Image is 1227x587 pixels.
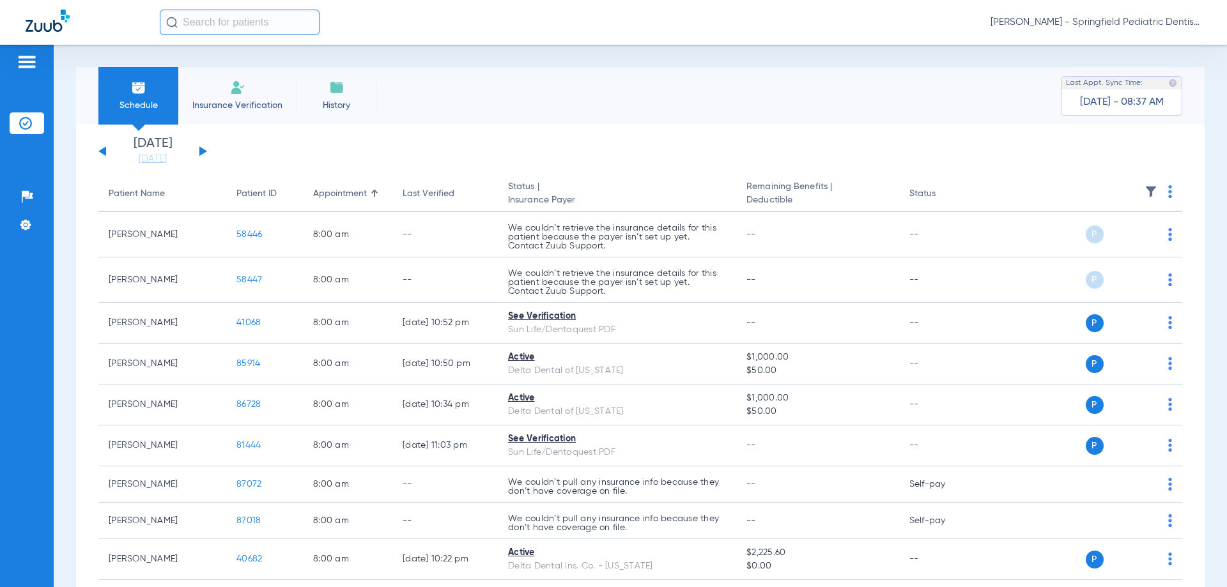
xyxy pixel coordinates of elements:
p: We couldn’t retrieve the insurance details for this patient because the payer isn’t set up yet. C... [508,224,726,250]
span: -- [746,516,756,525]
img: group-dot-blue.svg [1168,478,1172,491]
span: 86728 [236,400,261,409]
span: P [1086,271,1104,289]
div: Active [508,351,726,364]
img: Search Icon [166,17,178,28]
img: group-dot-blue.svg [1168,316,1172,329]
img: filter.svg [1145,185,1157,198]
td: -- [899,385,985,425]
span: P [1086,551,1104,568]
td: [PERSON_NAME] [98,385,226,425]
span: 87072 [236,480,261,489]
td: 8:00 AM [303,344,392,385]
span: $0.00 [746,560,888,573]
div: Delta Dental of [US_STATE] [508,405,726,418]
span: 58447 [236,275,262,284]
span: P [1086,355,1104,373]
img: History [329,80,344,95]
td: -- [899,539,985,580]
span: $50.00 [746,364,888,377]
td: 8:00 AM [303,539,392,580]
span: Insurance Payer [508,194,726,207]
div: Patient ID [236,187,293,201]
img: Schedule [131,80,146,95]
img: group-dot-blue.svg [1168,185,1172,198]
span: [PERSON_NAME] - Springfield Pediatric Dentistry [991,16,1201,29]
div: Appointment [313,187,382,201]
td: -- [899,425,985,466]
p: We couldn’t pull any insurance info because they don’t have coverage on file. [508,514,726,532]
td: 8:00 AM [303,466,392,503]
span: -- [746,275,756,284]
td: -- [392,503,498,539]
td: -- [392,466,498,503]
td: [DATE] 10:22 PM [392,539,498,580]
div: Delta Dental Ins. Co. - [US_STATE] [508,560,726,573]
td: [PERSON_NAME] [98,539,226,580]
p: We couldn’t pull any insurance info because they don’t have coverage on file. [508,478,726,496]
span: Insurance Verification [188,99,287,112]
span: Deductible [746,194,888,207]
td: -- [899,303,985,344]
td: 8:00 AM [303,385,392,425]
img: hamburger-icon [17,54,37,70]
div: See Verification [508,310,726,323]
td: 8:00 AM [303,503,392,539]
div: Appointment [313,187,367,201]
td: [PERSON_NAME] [98,503,226,539]
div: Active [508,546,726,560]
span: P [1086,314,1104,332]
div: Patient Name [109,187,216,201]
td: -- [392,257,498,303]
span: P [1086,225,1104,243]
td: 8:00 AM [303,212,392,257]
td: [PERSON_NAME] [98,466,226,503]
span: P [1086,437,1104,455]
img: group-dot-blue.svg [1168,228,1172,241]
td: [DATE] 10:34 PM [392,385,498,425]
span: Last Appt. Sync Time: [1066,77,1143,89]
span: $1,000.00 [746,351,888,364]
td: -- [899,344,985,385]
td: -- [899,212,985,257]
li: [DATE] [114,137,191,165]
span: 40682 [236,554,262,563]
span: $1,000.00 [746,392,888,405]
span: -- [746,480,756,489]
td: [PERSON_NAME] [98,344,226,385]
td: Self-pay [899,503,985,539]
div: Patient Name [109,187,165,201]
img: group-dot-blue.svg [1168,357,1172,370]
div: See Verification [508,432,726,446]
span: -- [746,318,756,327]
div: Active [508,392,726,405]
div: Delta Dental of [US_STATE] [508,364,726,377]
div: Sun Life/Dentaquest PDF [508,446,726,459]
span: $50.00 [746,405,888,418]
div: Last Verified [403,187,454,201]
span: Schedule [108,99,169,112]
span: 87018 [236,516,261,525]
span: $2,225.60 [746,546,888,560]
span: 85914 [236,359,260,368]
td: 8:00 AM [303,257,392,303]
th: Status | [498,176,736,212]
a: [DATE] [114,153,191,165]
img: Zuub Logo [26,10,70,32]
td: Self-pay [899,466,985,503]
img: group-dot-blue.svg [1168,273,1172,286]
th: Remaining Benefits | [736,176,899,212]
td: [PERSON_NAME] [98,425,226,466]
td: -- [392,212,498,257]
span: 81444 [236,441,261,450]
input: Search for patients [160,10,320,35]
span: History [306,99,367,112]
img: Manual Insurance Verification [230,80,245,95]
span: 58446 [236,230,262,239]
img: last sync help info [1168,79,1177,88]
td: [DATE] 10:50 PM [392,344,498,385]
td: [DATE] 10:52 PM [392,303,498,344]
p: We couldn’t retrieve the insurance details for this patient because the payer isn’t set up yet. C... [508,269,726,296]
iframe: Chat Widget [1163,526,1227,587]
